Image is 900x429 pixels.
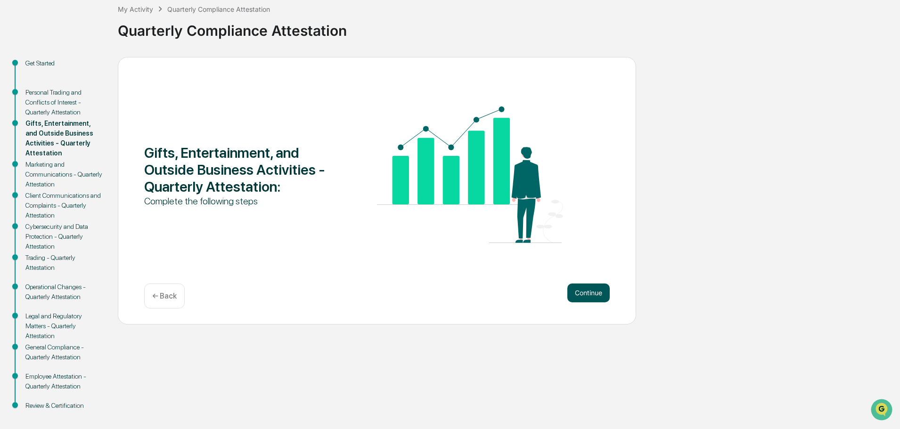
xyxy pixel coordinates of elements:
[25,119,103,158] div: Gifts, Entertainment, and Outside Business Activities - Quarterly Attestation
[25,88,103,117] div: Personal Trading and Conflicts of Interest - Quarterly Attestation
[25,311,103,341] div: Legal and Regulatory Matters - Quarterly Attestation
[9,138,17,145] div: 🔎
[6,115,65,132] a: 🖐️Preclearance
[160,75,172,86] button: Start new chat
[78,119,117,128] span: Attestations
[9,120,17,127] div: 🖐️
[25,222,103,251] div: Cybersecurity and Data Protection - Quarterly Attestation
[94,160,114,167] span: Pylon
[870,398,895,423] iframe: Open customer support
[25,282,103,302] div: Operational Changes - Quarterly Attestation
[25,160,103,189] div: Marketing and Communications - Quarterly Attestation
[118,5,153,13] div: My Activity
[167,5,270,13] div: Quarterly Compliance Attestation
[144,144,330,195] div: Gifts, Entertainment, and Outside Business Activities - Quarterly Attestation :
[25,58,103,68] div: Get Started
[19,119,61,128] span: Preclearance
[32,81,119,89] div: We're available if you need us!
[152,291,177,300] p: ← Back
[68,120,76,127] div: 🗄️
[25,253,103,273] div: Trading - Quarterly Attestation
[9,72,26,89] img: 1746055101610-c473b297-6a78-478c-a979-82029cc54cd1
[118,15,895,39] div: Quarterly Compliance Attestation
[6,133,63,150] a: 🔎Data Lookup
[32,72,155,81] div: Start new chat
[144,195,330,207] div: Complete the following steps
[66,159,114,167] a: Powered byPylon
[65,115,121,132] a: 🗄️Attestations
[25,342,103,362] div: General Compliance - Quarterly Attestation
[25,191,103,220] div: Client Communications and Complaints - Quarterly Attestation
[19,137,59,146] span: Data Lookup
[25,372,103,391] div: Employee Attestation - Quarterly Attestation
[25,401,103,411] div: Review & Certification
[9,20,172,35] p: How can we help?
[567,283,610,302] button: Continue
[377,106,563,243] img: Gifts, Entertainment, and Outside Business Activities - Quarterly Attestation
